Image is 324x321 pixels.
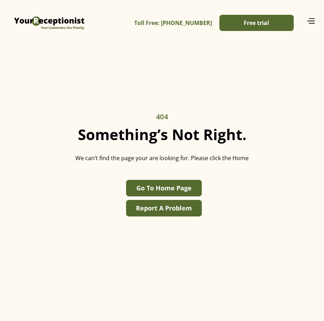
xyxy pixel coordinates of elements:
[156,112,168,122] h1: 404
[306,18,315,24] img: icon
[126,180,202,196] a: Go To Home Page
[126,200,202,216] a: Report A Problem
[207,245,324,321] iframe: Chat Widget
[75,154,249,162] p: We can’t find the page your are looking for. Please click the Home
[295,17,315,26] div: menu
[12,5,86,37] img: Virtual Receptionist - Answering Service - Call and Live Chat Receptionist - Virtual Receptionist...
[12,5,86,37] a: home
[219,15,294,31] a: Free trial
[78,126,247,143] h2: Something’s not right.
[134,15,212,31] a: Toll Free: [PHONE_NUMBER]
